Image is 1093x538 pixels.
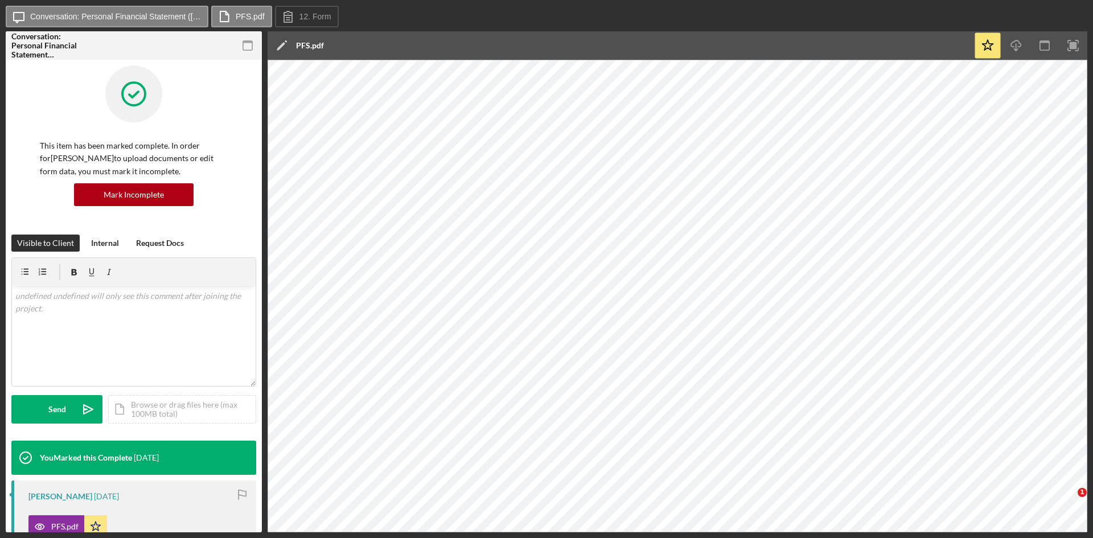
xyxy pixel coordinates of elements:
[40,139,228,178] p: This item has been marked complete. In order for [PERSON_NAME] to upload documents or edit form d...
[28,492,92,501] div: [PERSON_NAME]
[130,235,190,252] button: Request Docs
[17,235,74,252] div: Visible to Client
[211,6,272,27] button: PFS.pdf
[30,12,201,21] label: Conversation: Personal Financial Statement ([PERSON_NAME])
[11,235,80,252] button: Visible to Client
[11,32,91,59] div: Conversation: Personal Financial Statement ([PERSON_NAME])
[1078,488,1087,497] span: 1
[91,235,119,252] div: Internal
[1054,488,1082,515] iframe: Intercom live chat
[51,522,79,531] div: PFS.pdf
[136,235,184,252] div: Request Docs
[275,6,339,27] button: 12. Form
[104,183,164,206] div: Mark Incomplete
[299,12,331,21] label: 12. Form
[94,492,119,501] time: 2025-08-20 23:48
[236,12,265,21] label: PFS.pdf
[48,395,66,424] div: Send
[28,515,107,538] button: PFS.pdf
[134,453,159,462] time: 2025-08-21 17:20
[6,6,208,27] button: Conversation: Personal Financial Statement ([PERSON_NAME])
[85,235,125,252] button: Internal
[40,453,132,462] div: You Marked this Complete
[74,183,194,206] button: Mark Incomplete
[11,395,102,424] button: Send
[296,41,324,50] div: PFS.pdf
